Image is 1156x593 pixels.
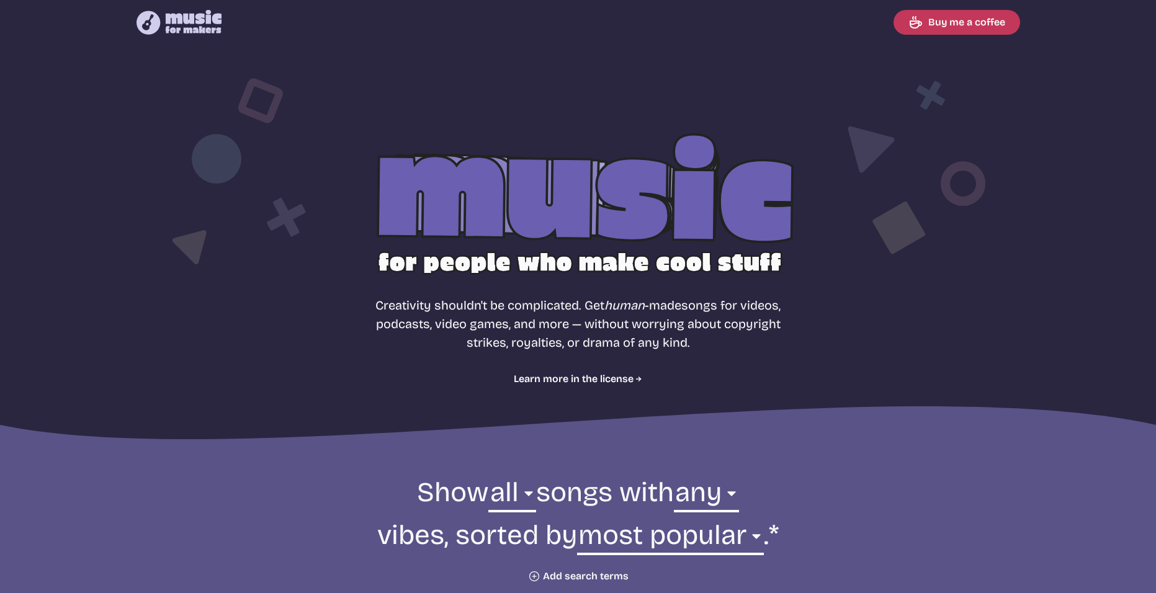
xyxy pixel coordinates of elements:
select: genre [488,475,535,517]
p: Creativity shouldn't be complicated. Get songs for videos, podcasts, video games, and more — with... [375,296,781,352]
a: Buy me a coffee [894,10,1020,35]
form: Show songs with vibes, sorted by . [241,475,916,582]
select: sorting [577,517,764,560]
button: Add search terms [528,570,629,582]
i: human [604,298,645,313]
a: Learn more in the license [514,372,642,386]
span: -made [604,298,681,313]
select: vibe [674,475,739,517]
